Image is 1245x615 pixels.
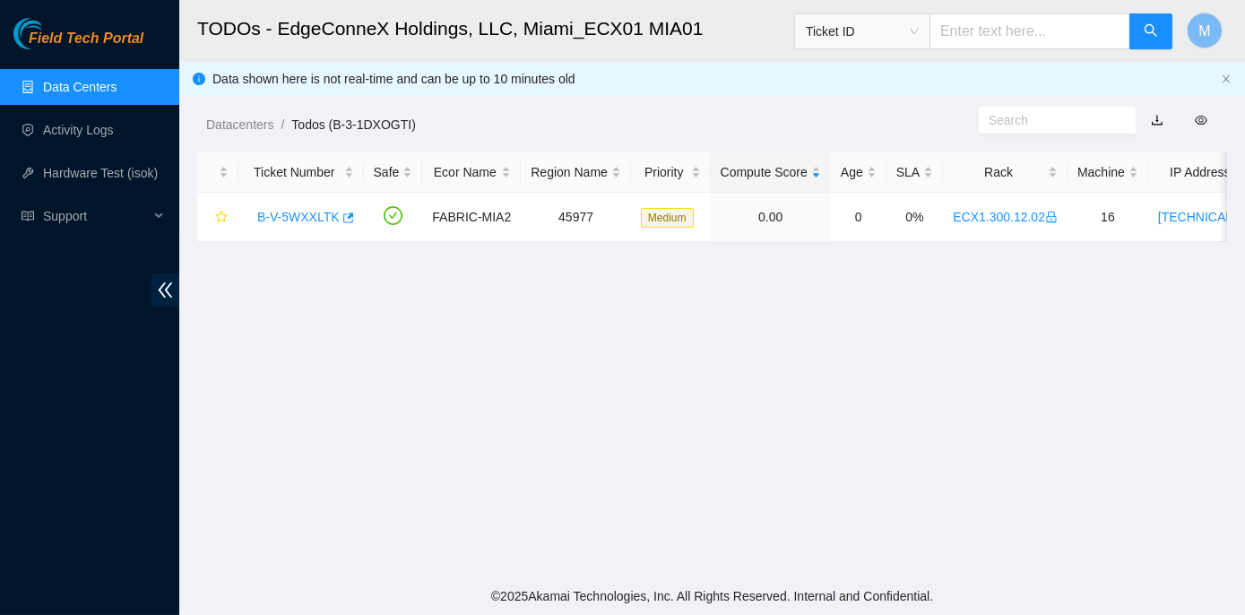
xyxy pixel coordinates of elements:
input: Search [989,110,1111,130]
span: check-circle [384,206,402,225]
a: Activity Logs [43,123,114,137]
span: eye [1195,114,1207,126]
span: / [281,117,284,132]
button: search [1129,13,1172,49]
span: lock [1045,211,1058,223]
footer: © 2025 Akamai Technologies, Inc. All Rights Reserved. Internal and Confidential. [179,577,1245,615]
span: Support [43,198,149,234]
a: Datacenters [206,117,273,132]
td: 0.00 [711,193,831,242]
td: 45977 [521,193,631,242]
button: M [1187,13,1223,48]
a: ECX1.300.12.02lock [953,210,1058,224]
span: Medium [641,208,694,228]
td: 0% [886,193,943,242]
span: double-left [151,273,179,307]
span: M [1198,20,1210,42]
img: Akamai Technologies [13,18,91,49]
span: close [1221,74,1232,84]
a: Akamai TechnologiesField Tech Portal [13,32,143,56]
td: FABRIC-MIA2 [422,193,521,242]
td: 0 [831,193,886,242]
span: Field Tech Portal [29,30,143,48]
span: Ticket ID [806,18,919,45]
a: Todos (B-3-1DXOGTI) [291,117,415,132]
button: download [1137,106,1177,134]
button: star [207,203,229,231]
button: close [1221,74,1232,85]
td: 16 [1068,193,1148,242]
a: B-V-5WXXLTK [257,210,340,224]
span: read [22,210,34,222]
a: Data Centers [43,80,117,94]
span: star [215,211,228,225]
a: download [1151,113,1163,127]
span: search [1144,23,1158,40]
input: Enter text here... [929,13,1130,49]
a: Hardware Test (isok) [43,166,158,180]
